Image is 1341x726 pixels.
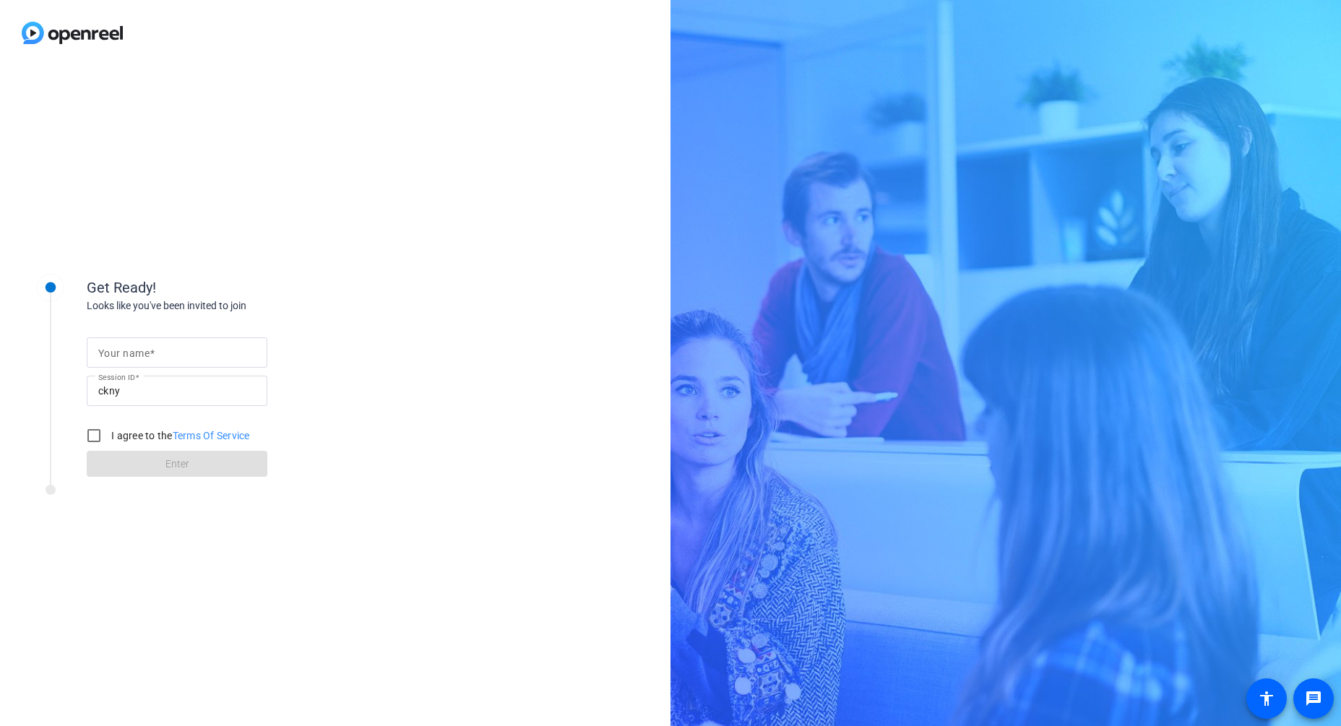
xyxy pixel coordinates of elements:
[98,347,150,359] mat-label: Your name
[1305,690,1322,707] mat-icon: message
[87,298,376,314] div: Looks like you've been invited to join
[87,277,376,298] div: Get Ready!
[173,430,250,441] a: Terms Of Service
[108,428,250,443] label: I agree to the
[98,373,135,381] mat-label: Session ID
[1258,690,1275,707] mat-icon: accessibility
